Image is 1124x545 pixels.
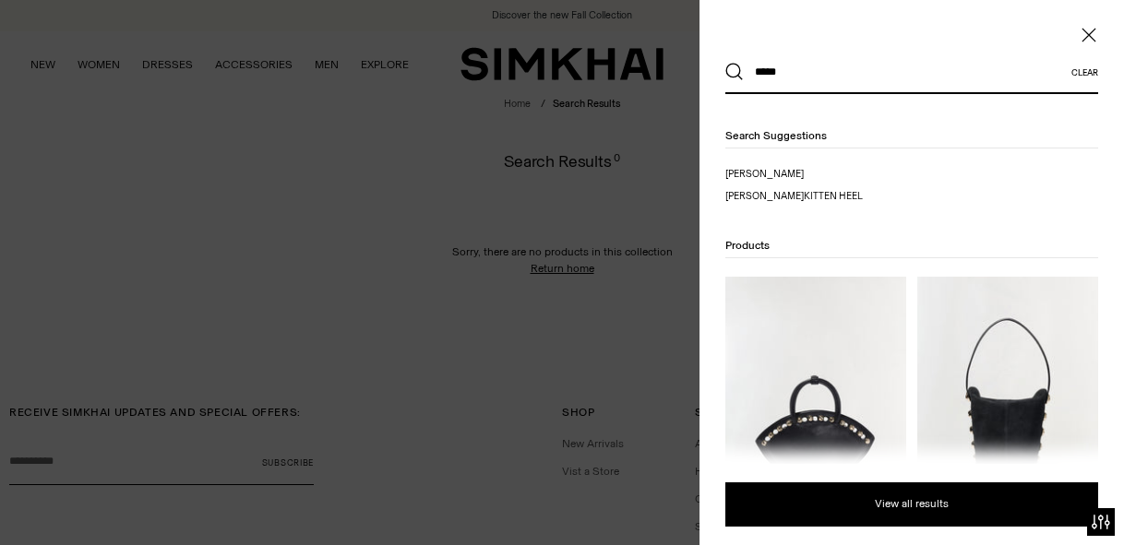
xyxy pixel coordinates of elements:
span: kitten heel [804,190,863,202]
mark: [PERSON_NAME] [725,168,804,180]
button: Close [1080,26,1098,44]
iframe: Sign Up via Text for Offers [15,475,185,530]
button: Search [725,63,744,81]
input: What are you looking for? [744,52,1071,92]
a: amaya [725,167,906,182]
span: Products [725,239,770,252]
button: Clear [1071,67,1098,77]
button: View all results [725,482,1098,527]
mark: [PERSON_NAME] [725,190,804,202]
span: Search suggestions [725,129,827,142]
a: amaya kitten heel [725,189,906,204]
